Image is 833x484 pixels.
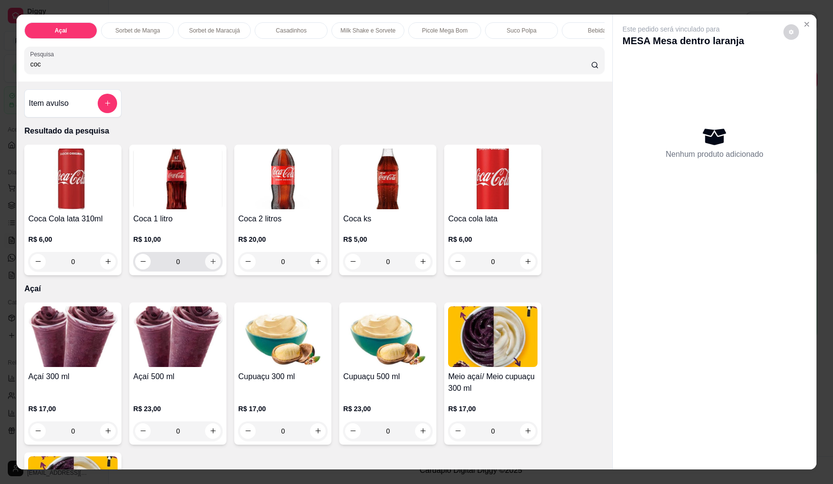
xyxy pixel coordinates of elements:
h4: Cupuaçu 300 ml [238,371,328,383]
p: Picole Mega Bom [422,27,468,34]
p: R$ 23,00 [133,404,223,414]
p: Açaí [24,283,604,295]
img: product-image [28,306,118,367]
p: Nenhum produto adicionado [666,149,764,160]
p: Este pedido será vinculado para [623,24,744,34]
button: Close [799,17,815,32]
p: R$ 17,00 [238,404,328,414]
p: MESA Mesa dentro laranja [623,34,744,48]
p: R$ 17,00 [448,404,538,414]
img: product-image [133,306,223,367]
img: product-image [343,149,433,209]
input: Pesquisa [30,59,591,69]
h4: Coca ks [343,213,433,225]
p: Casadinhos [276,27,307,34]
p: R$ 17,00 [28,404,118,414]
button: increase-product-quantity [310,254,326,269]
p: Bebidas [588,27,609,34]
button: decrease-product-quantity [240,254,256,269]
h4: Açaí 300 ml [28,371,118,383]
p: R$ 10,00 [133,234,223,244]
button: decrease-product-quantity [135,254,151,269]
img: product-image [133,149,223,209]
p: R$ 5,00 [343,234,433,244]
h4: Cupuaçu 500 ml [343,371,433,383]
h4: Coca 1 litro [133,213,223,225]
button: increase-product-quantity [100,254,116,269]
h4: Açaí 500 ml [133,371,223,383]
button: decrease-product-quantity [450,254,466,269]
button: increase-product-quantity [415,254,431,269]
p: Milk Shake e Sorvete [341,27,396,34]
h4: Item avulso [29,98,69,109]
p: Sorbet de Maracujá [189,27,240,34]
img: product-image [238,149,328,209]
img: product-image [238,306,328,367]
h4: Coca cola lata [448,213,538,225]
p: Resultado da pesquisa [24,125,604,137]
p: Suco Polpa [507,27,537,34]
p: Açaí [55,27,67,34]
label: Pesquisa [30,50,57,58]
img: product-image [448,306,538,367]
p: Sorbet de Manga [115,27,160,34]
h4: Meio açaí/ Meio cupuaçu 300 ml [448,371,538,394]
button: decrease-product-quantity [30,254,46,269]
button: add-separate-item [98,94,117,113]
p: R$ 23,00 [343,404,433,414]
button: decrease-product-quantity [345,254,361,269]
img: product-image [343,306,433,367]
p: R$ 6,00 [448,234,538,244]
button: increase-product-quantity [520,254,536,269]
h4: Coca 2 litros [238,213,328,225]
img: product-image [448,149,538,209]
h4: Coca Cola lata 310ml [28,213,118,225]
p: R$ 6,00 [28,234,118,244]
button: decrease-product-quantity [783,24,799,40]
p: R$ 20,00 [238,234,328,244]
img: product-image [28,149,118,209]
button: increase-product-quantity [205,254,221,269]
